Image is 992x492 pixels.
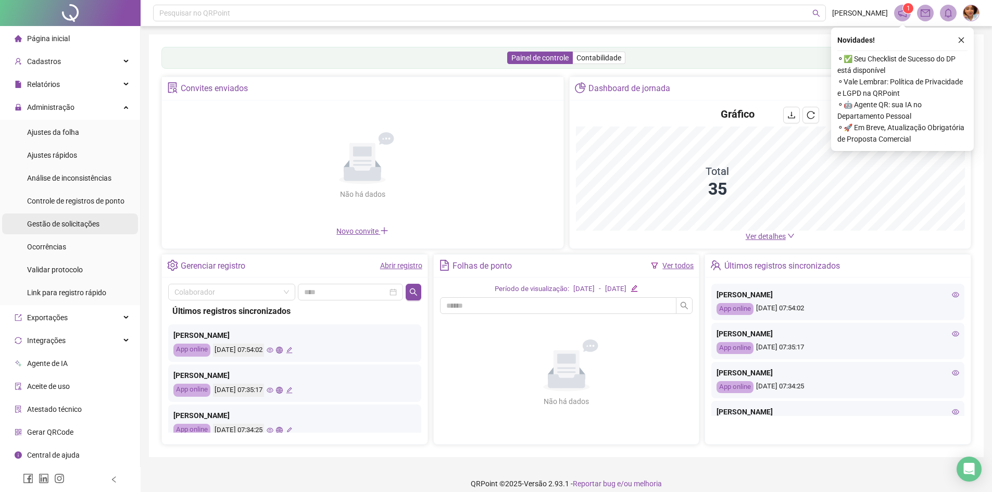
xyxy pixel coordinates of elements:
[267,347,273,354] span: eye
[267,387,273,394] span: eye
[15,383,22,390] span: audit
[172,305,417,318] div: Últimos registros sincronizados
[39,473,49,484] span: linkedin
[27,405,82,413] span: Atestado técnico
[519,396,614,407] div: Não há dados
[907,5,910,12] span: 1
[213,344,264,357] div: [DATE] 07:54:02
[336,227,388,235] span: Novo convite
[576,54,621,62] span: Contabilidade
[573,480,662,488] span: Reportar bug e/ou melhoria
[495,284,569,295] div: Período de visualização:
[167,82,178,93] span: solution
[27,243,66,251] span: Ocorrências
[944,8,953,18] span: bell
[15,104,22,111] span: lock
[27,451,80,459] span: Central de ajuda
[15,428,22,436] span: qrcode
[15,35,22,42] span: home
[453,257,512,275] div: Folhas de ponto
[717,342,754,354] div: App online
[807,111,815,119] span: reload
[173,384,210,397] div: App online
[276,387,283,394] span: global
[717,406,959,418] div: [PERSON_NAME]
[173,370,416,381] div: [PERSON_NAME]
[837,76,968,99] span: ⚬ Vale Lembrar: Política de Privacidade e LGPD na QRPoint
[27,359,68,368] span: Agente de IA
[710,260,721,271] span: team
[717,381,754,393] div: App online
[837,122,968,145] span: ⚬ 🚀 Em Breve, Atualização Obrigatória de Proposta Comercial
[27,197,124,205] span: Controle de registros de ponto
[599,284,601,295] div: -
[631,285,637,292] span: edit
[27,174,111,182] span: Análise de inconsistências
[27,128,79,136] span: Ajustes da folha
[921,8,930,18] span: mail
[27,382,70,390] span: Aceite de uso
[952,291,959,298] span: eye
[651,262,658,269] span: filter
[717,381,959,393] div: [DATE] 07:34:25
[267,427,273,434] span: eye
[680,301,688,310] span: search
[717,303,959,315] div: [DATE] 07:54:02
[958,36,965,44] span: close
[315,188,410,200] div: Não há dados
[439,260,450,271] span: file-text
[27,57,61,66] span: Cadastros
[173,410,416,421] div: [PERSON_NAME]
[173,344,210,357] div: App online
[721,107,755,121] h4: Gráfico
[717,367,959,379] div: [PERSON_NAME]
[717,289,959,300] div: [PERSON_NAME]
[575,82,586,93] span: pie-chart
[27,266,83,274] span: Validar protocolo
[812,9,820,17] span: search
[27,80,60,89] span: Relatórios
[409,288,418,296] span: search
[276,427,283,434] span: global
[952,408,959,415] span: eye
[746,232,795,241] a: Ver detalhes down
[837,99,968,122] span: ⚬ 🤖 Agente QR: sua IA no Departamento Pessoal
[27,428,73,436] span: Gerar QRCode
[963,5,979,21] img: 81251
[181,257,245,275] div: Gerenciar registro
[15,314,22,321] span: export
[15,451,22,459] span: info-circle
[27,34,70,43] span: Página inicial
[380,261,422,270] a: Abrir registro
[717,342,959,354] div: [DATE] 07:35:17
[15,337,22,344] span: sync
[380,226,388,235] span: plus
[832,7,888,19] span: [PERSON_NAME]
[952,330,959,337] span: eye
[27,288,106,297] span: Link para registro rápido
[23,473,33,484] span: facebook
[605,284,626,295] div: [DATE]
[952,369,959,376] span: eye
[724,257,840,275] div: Últimos registros sincronizados
[173,424,210,437] div: App online
[898,8,907,18] span: notification
[27,336,66,345] span: Integrações
[286,387,293,394] span: edit
[213,424,264,437] div: [DATE] 07:34:25
[181,80,248,97] div: Convites enviados
[27,151,77,159] span: Ajustes rápidos
[54,473,65,484] span: instagram
[213,384,264,397] div: [DATE] 07:35:17
[573,284,595,295] div: [DATE]
[167,260,178,271] span: setting
[837,34,875,46] span: Novidades !
[746,232,786,241] span: Ver detalhes
[15,58,22,65] span: user-add
[276,347,283,354] span: global
[787,232,795,239] span: down
[511,54,569,62] span: Painel de controle
[173,330,416,341] div: [PERSON_NAME]
[588,80,670,97] div: Dashboard de jornada
[837,53,968,76] span: ⚬ ✅ Seu Checklist de Sucesso do DP está disponível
